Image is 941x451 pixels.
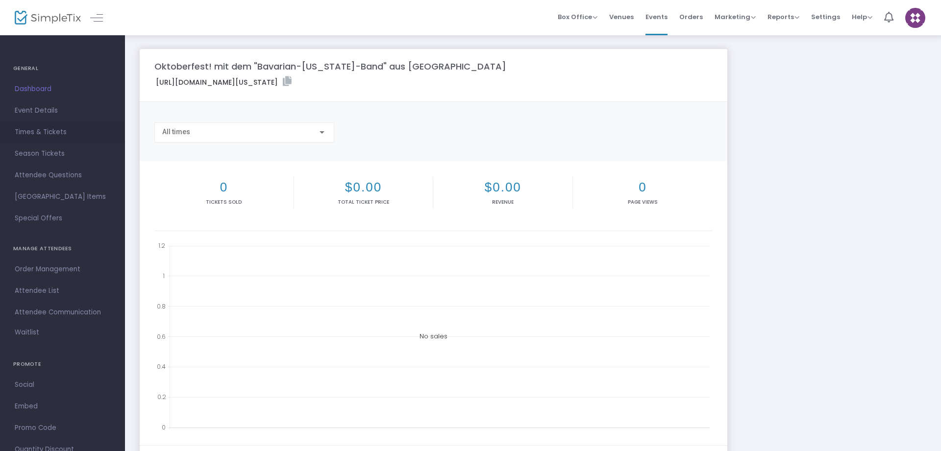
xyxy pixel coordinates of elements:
span: Settings [811,4,840,29]
span: All times [162,128,190,136]
h4: GENERAL [13,59,112,78]
span: Venues [609,4,634,29]
span: Help [852,12,872,22]
span: Waitlist [15,328,39,337]
span: Embed [15,400,110,413]
span: [GEOGRAPHIC_DATA] Items [15,190,110,203]
span: Dashboard [15,83,110,95]
span: Attendee Questions [15,169,110,182]
span: Orders [679,4,703,29]
p: Total Ticket Price [296,198,431,206]
m-panel-title: Oktoberfest! mit dem "Bavarian-[US_STATE]-Band" aus [GEOGRAPHIC_DATA] [154,60,506,73]
h2: $0.00 [296,180,431,195]
h2: 0 [575,180,711,195]
span: Order Management [15,263,110,276]
span: Reports [768,12,799,22]
div: No sales [154,238,713,434]
span: Promo Code [15,422,110,434]
h2: 0 [156,180,292,195]
h4: MANAGE ATTENDEES [13,239,112,259]
p: Revenue [435,198,570,206]
span: Social [15,379,110,391]
label: [URL][DOMAIN_NAME][US_STATE] [156,76,292,88]
p: Page Views [575,198,711,206]
h4: PROMOTE [13,355,112,374]
span: Event Details [15,104,110,117]
span: Special Offers [15,212,110,225]
span: Attendee List [15,285,110,297]
h2: $0.00 [435,180,570,195]
span: Times & Tickets [15,126,110,139]
span: Events [645,4,668,29]
span: Box Office [558,12,597,22]
p: Tickets sold [156,198,292,206]
span: Attendee Communication [15,306,110,319]
span: Season Tickets [15,147,110,160]
span: Marketing [715,12,756,22]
